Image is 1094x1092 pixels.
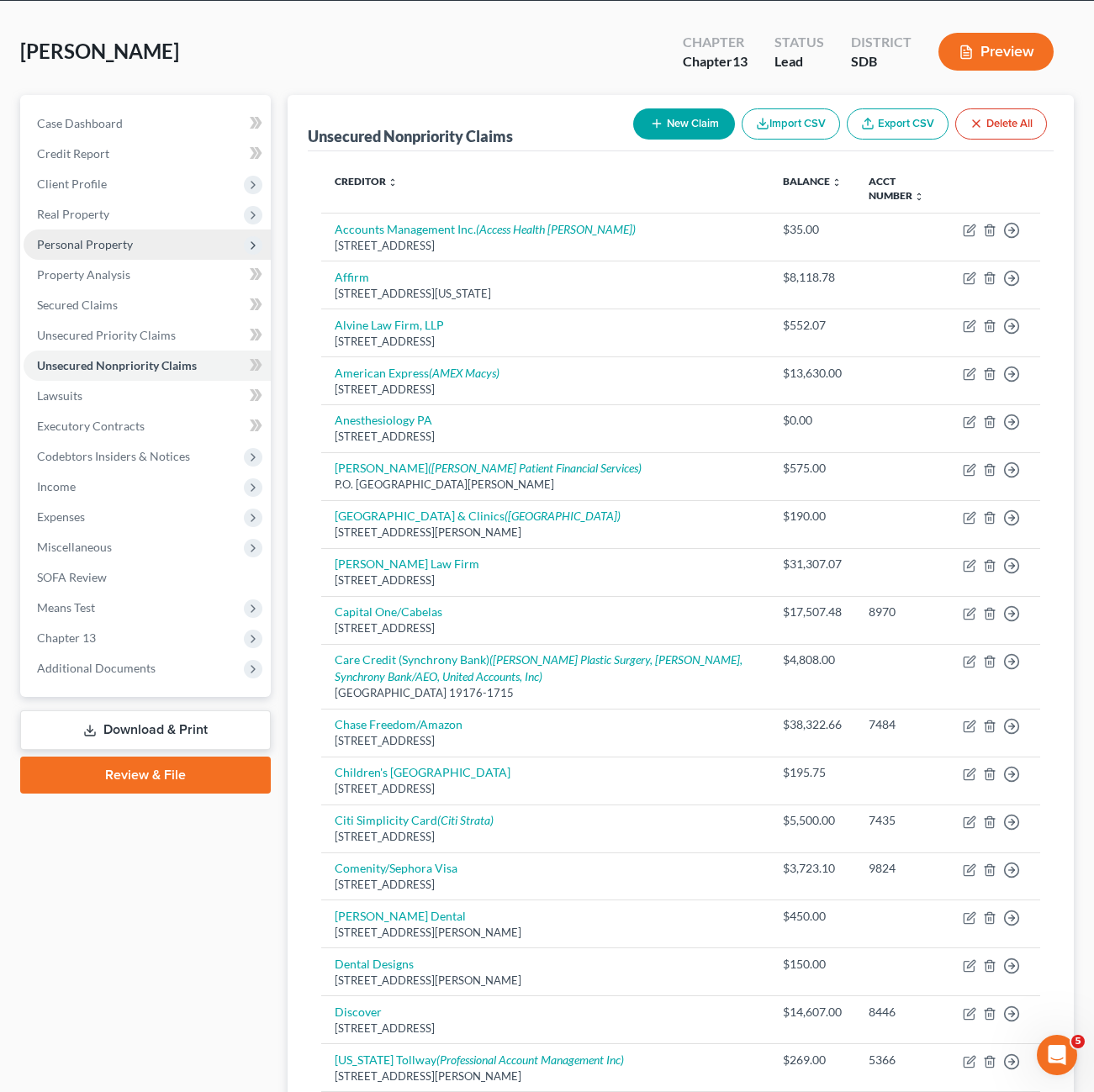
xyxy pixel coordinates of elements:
div: [GEOGRAPHIC_DATA] 19176-1715 [335,685,756,701]
button: Preview [938,33,1054,71]
a: Property Analysis [24,260,271,290]
a: [GEOGRAPHIC_DATA] & Clinics([GEOGRAPHIC_DATA]) [335,509,621,523]
div: [STREET_ADDRESS] [335,238,756,254]
span: Case Dashboard [37,116,123,130]
a: Export CSV [847,108,949,140]
a: Download & Print [20,710,271,750]
span: Expenses [37,509,85,524]
i: (Citi Strata) [437,813,494,827]
span: Miscellaneous [37,540,112,554]
i: (Access Health [PERSON_NAME]) [476,222,636,236]
span: Real Property [37,207,109,221]
iframe: Intercom live chat [1037,1035,1077,1075]
div: [STREET_ADDRESS][PERSON_NAME] [335,525,756,541]
div: $5,500.00 [783,812,842,829]
i: ([PERSON_NAME] Plastic Surgery, [PERSON_NAME], Synchrony Bank/AEO, United Accounts, Inc) [335,652,743,683]
a: Review & File [20,757,271,794]
span: Codebtors Insiders & Notices [37,449,190,463]
button: Delete All [955,108,1047,140]
i: unfold_more [388,177,398,187]
div: 8446 [869,1004,936,1021]
a: Unsecured Nonpriority Claims [24,351,271,381]
div: $4,808.00 [783,652,842,668]
div: District [851,33,912,52]
span: Executory Contracts [37,419,145,433]
div: [STREET_ADDRESS] [335,781,756,797]
a: Anesthesiology PA [335,413,432,427]
a: Dental Designs [335,957,414,971]
div: $269.00 [783,1052,842,1068]
div: [STREET_ADDRESS][US_STATE] [335,286,756,302]
div: [STREET_ADDRESS][PERSON_NAME] [335,1068,756,1084]
div: 7435 [869,812,936,829]
span: Client Profile [37,177,107,191]
i: ([GEOGRAPHIC_DATA]) [505,509,621,523]
div: $13,630.00 [783,365,842,382]
span: Unsecured Nonpriority Claims [37,358,197,372]
div: 8970 [869,604,936,620]
div: 5366 [869,1052,936,1068]
span: Income [37,479,76,493]
a: Secured Claims [24,290,271,320]
div: $0.00 [783,412,842,429]
div: [STREET_ADDRESS] [335,429,756,445]
i: unfold_more [832,177,842,187]
div: $17,507.48 [783,604,842,620]
div: $450.00 [783,908,842,925]
a: American Express(AMEX Macys) [335,366,499,380]
span: Chapter 13 [37,630,96,645]
button: New Claim [633,108,735,140]
div: [STREET_ADDRESS] [335,620,756,636]
a: Accounts Management Inc.(Access Health [PERSON_NAME]) [335,222,636,236]
div: Chapter [683,33,748,52]
span: Unsecured Priority Claims [37,328,176,342]
a: Unsecured Priority Claims [24,320,271,351]
div: Chapter [683,52,748,71]
div: $3,723.10 [783,860,842,877]
span: Credit Report [37,146,109,161]
div: $14,607.00 [783,1004,842,1021]
a: Executory Contracts [24,411,271,441]
div: $38,322.66 [783,716,842,733]
a: Balance unfold_more [783,175,842,187]
div: $35.00 [783,221,842,238]
i: (Professional Account Management Inc) [436,1052,624,1067]
div: Lead [774,52,824,71]
button: Import CSV [742,108,840,140]
i: (AMEX Macys) [429,366,499,380]
a: Children's [GEOGRAPHIC_DATA] [335,765,510,779]
span: Property Analysis [37,267,130,282]
span: Means Test [37,600,95,615]
a: Chase Freedom/Amazon [335,717,462,731]
div: SDB [851,52,912,71]
div: [STREET_ADDRESS] [335,877,756,893]
div: $195.75 [783,764,842,781]
a: Creditor unfold_more [335,175,398,187]
div: [STREET_ADDRESS] [335,829,756,845]
div: 7484 [869,716,936,733]
div: $31,307.07 [783,556,842,572]
a: Acct Number unfold_more [869,175,924,202]
a: Credit Report [24,139,271,169]
div: [STREET_ADDRESS][PERSON_NAME] [335,973,756,989]
div: [STREET_ADDRESS][PERSON_NAME] [335,925,756,941]
div: Status [774,33,824,52]
div: [STREET_ADDRESS] [335,1021,756,1037]
a: [PERSON_NAME] Law Firm [335,557,479,571]
a: Capital One/Cabelas [335,604,442,619]
a: [PERSON_NAME] Dental [335,909,466,923]
a: Care Credit (Synchrony Bank)([PERSON_NAME] Plastic Surgery, [PERSON_NAME], Synchrony Bank/AEO, Un... [335,652,743,683]
div: [STREET_ADDRESS] [335,382,756,398]
div: $150.00 [783,956,842,973]
a: Affirm [335,270,369,284]
span: Secured Claims [37,298,118,312]
span: 13 [732,53,748,69]
i: unfold_more [914,192,924,202]
div: $8,118.78 [783,269,842,286]
div: [STREET_ADDRESS] [335,572,756,588]
div: Unsecured Nonpriority Claims [308,126,513,146]
span: Lawsuits [37,388,82,403]
a: Case Dashboard [24,108,271,139]
span: 5 [1071,1035,1085,1048]
a: SOFA Review [24,562,271,593]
